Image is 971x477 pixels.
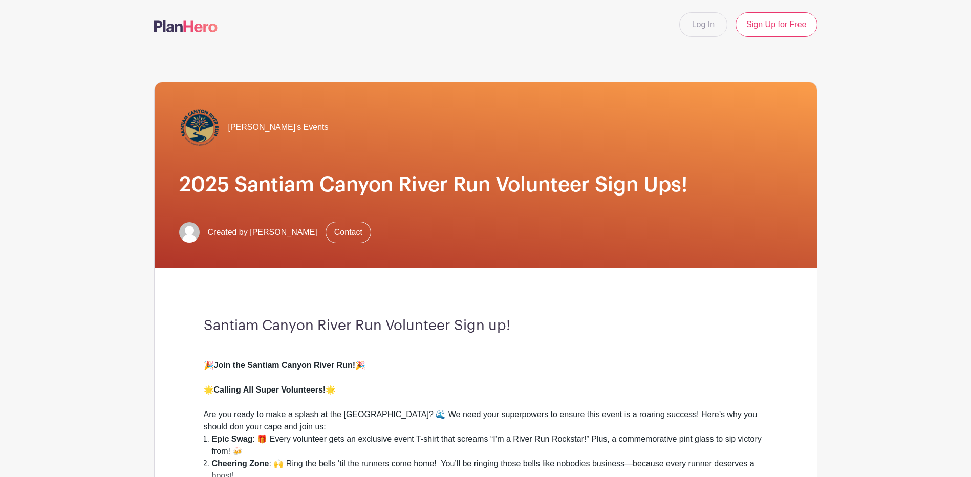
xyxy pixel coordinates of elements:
[154,20,218,32] img: logo-507f7623f17ff9eddc593b1ce0a138ce2505c220e1c5a4e2b4648c50719b7d32.svg
[204,317,768,335] h3: Santiam Canyon River Run Volunteer Sign up!
[179,172,792,197] h1: 2025 Santiam Canyon River Run Volunteer Sign Ups!
[326,222,371,243] a: Contact
[679,12,727,37] a: Log In
[204,372,768,396] div: 🌟 🌟
[204,396,768,433] div: Are you ready to make a splash at the [GEOGRAPHIC_DATA]? 🌊 We need your superpowers to ensure thi...
[179,222,200,243] img: default-ce2991bfa6775e67f084385cd625a349d9dcbb7a52a09fb2fda1e96e2d18dcdb.png
[214,361,355,370] strong: Join the Santiam Canyon River Run!
[212,459,269,468] strong: Cheering Zone
[204,347,768,372] div: 🎉 🎉
[208,226,317,238] span: Created by [PERSON_NAME]
[212,433,768,458] li: : 🎁 Every volunteer gets an exclusive event T-shirt that screams “I’m a River Run Rockstar!” Plus...
[179,107,220,148] img: Santiam%20Canyon%20River%20Run%20logo-01.png
[736,12,817,37] a: Sign Up for Free
[228,121,329,134] span: [PERSON_NAME]'s Events
[214,385,326,394] strong: Calling All Super Volunteers!
[212,435,253,443] strong: Epic Swag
